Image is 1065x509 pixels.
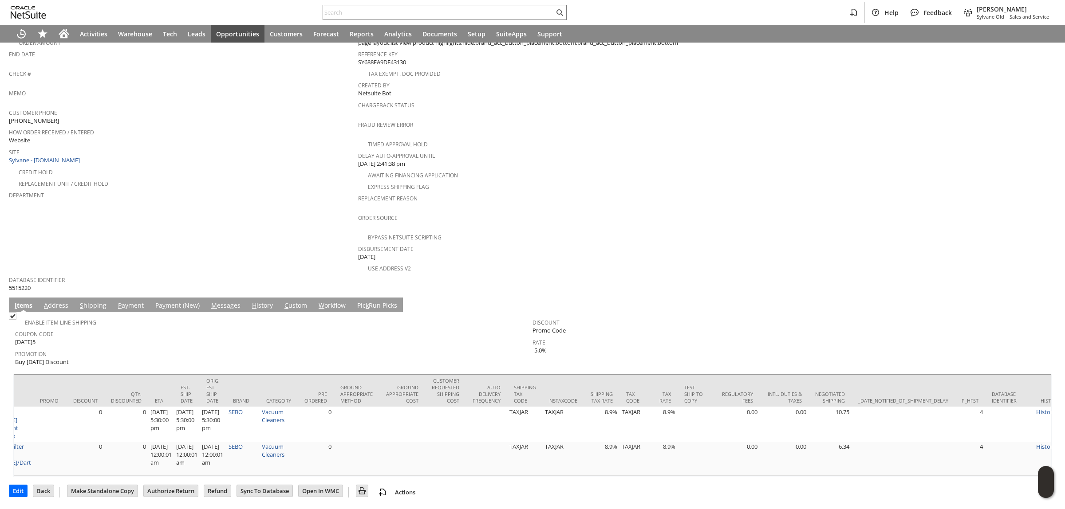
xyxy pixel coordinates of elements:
div: Discount [73,397,98,404]
td: [DATE] 5:30:00 pm [174,407,200,441]
span: SuiteApps [496,30,527,38]
a: Documents [417,25,462,43]
a: History [1036,408,1056,416]
div: Category [266,397,291,404]
a: Reference Key [358,51,398,58]
a: Tax Exempt. Doc Provided [368,70,441,78]
a: Address [42,301,71,311]
a: Payment [116,301,146,311]
span: [PERSON_NAME] [977,5,1049,13]
td: [DATE] 5:30:00 pm [200,407,226,441]
td: [DATE] 12:00:01 am [200,441,226,476]
span: Setup [468,30,485,38]
span: y [162,301,166,309]
a: Memo [9,90,26,97]
span: Opportunities [216,30,259,38]
span: Tech [163,30,177,38]
span: Customers [270,30,303,38]
img: Print [357,486,367,496]
span: Promo Code [532,326,566,335]
td: TAXJAR [507,407,543,441]
td: 8.9% [584,441,619,476]
a: SuiteApps [491,25,532,43]
a: SEBO [229,408,243,416]
a: Credit Hold [19,168,53,176]
a: Unrolled view on [1040,299,1051,310]
div: ETA [155,397,167,404]
span: Help [884,8,899,17]
div: Ground Appropriate Method [340,384,373,404]
span: P [118,301,122,309]
div: Tax Rate [659,391,671,404]
div: Test Ship To Copy [684,384,704,404]
td: 0 [104,441,148,476]
div: P_HFST [962,397,978,404]
a: End Date [9,51,35,58]
svg: Shortcuts [37,28,48,39]
a: Awaiting Financing Application [368,172,458,179]
span: [DATE] [358,253,375,261]
input: Print [356,485,368,497]
div: _date_notified_of_shipment_delay [858,397,948,404]
span: Sylvane Old [977,13,1004,20]
span: page layout:list view,product highlights:hide,brand_acc_button_placement:bottom,brand_acc_button_... [358,39,678,47]
a: Enable Item Line Shipping [25,319,96,326]
a: Created By [358,82,390,89]
span: Warehouse [118,30,152,38]
td: 0 [67,407,104,441]
a: Coupon Code [15,330,54,338]
a: Check # [9,70,31,78]
input: Authorize Return [144,485,198,497]
span: Oracle Guided Learning Widget. To move around, please hold and drag [1038,482,1054,498]
span: Buy [DATE] Discount [15,358,69,366]
span: Netsuite Bot [358,89,391,98]
td: 6.34 [809,441,852,476]
a: Custom [282,301,309,311]
input: Open In WMC [299,485,343,497]
td: [DATE] 5:30:00 pm [148,407,174,441]
div: Intl. Duties & Taxes [766,391,802,404]
a: Messages [209,301,243,311]
td: [DATE] 12:00:01 am [148,441,174,476]
a: Express Shipping Flag [368,183,429,191]
a: Customers [264,25,308,43]
div: Database Identifier [992,391,1027,404]
td: 8.9% [653,441,678,476]
td: 4 [955,407,985,441]
a: Site [9,149,20,156]
a: Support [532,25,568,43]
span: M [211,301,217,309]
a: Shipping [78,301,109,311]
a: History [1036,442,1056,450]
td: 8.9% [653,407,678,441]
span: Activities [80,30,107,38]
div: Orig. Est. Ship Date [206,377,220,404]
a: Timed Approval Hold [368,141,428,148]
a: Customer Phone [9,109,57,117]
a: Department [9,192,44,199]
a: Reports [344,25,379,43]
td: 0.00 [760,441,809,476]
a: Replacement Unit / Credit Hold [19,180,108,188]
td: 0.00 [760,407,809,441]
a: Disbursement Date [358,245,414,253]
div: Promo [40,397,60,404]
input: Back [33,485,54,497]
a: Setup [462,25,491,43]
span: k [366,301,369,309]
td: 0 [104,407,148,441]
a: Discount [532,319,560,326]
input: Make Standalone Copy [67,485,138,497]
div: Ground Appropriate Cost [386,384,418,404]
img: Checked [9,312,16,320]
td: 0 [298,441,334,476]
a: PickRun Picks [355,301,399,311]
a: How Order Received / Entered [9,129,94,136]
span: [PHONE_NUMBER] [9,117,59,125]
div: Shipping Tax Code [514,384,536,404]
a: Order Source [358,214,398,222]
a: Payment (New) [153,301,202,311]
div: Negotiated Shipping [815,391,845,404]
svg: logo [11,6,46,19]
span: Sales and Service [1010,13,1049,20]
